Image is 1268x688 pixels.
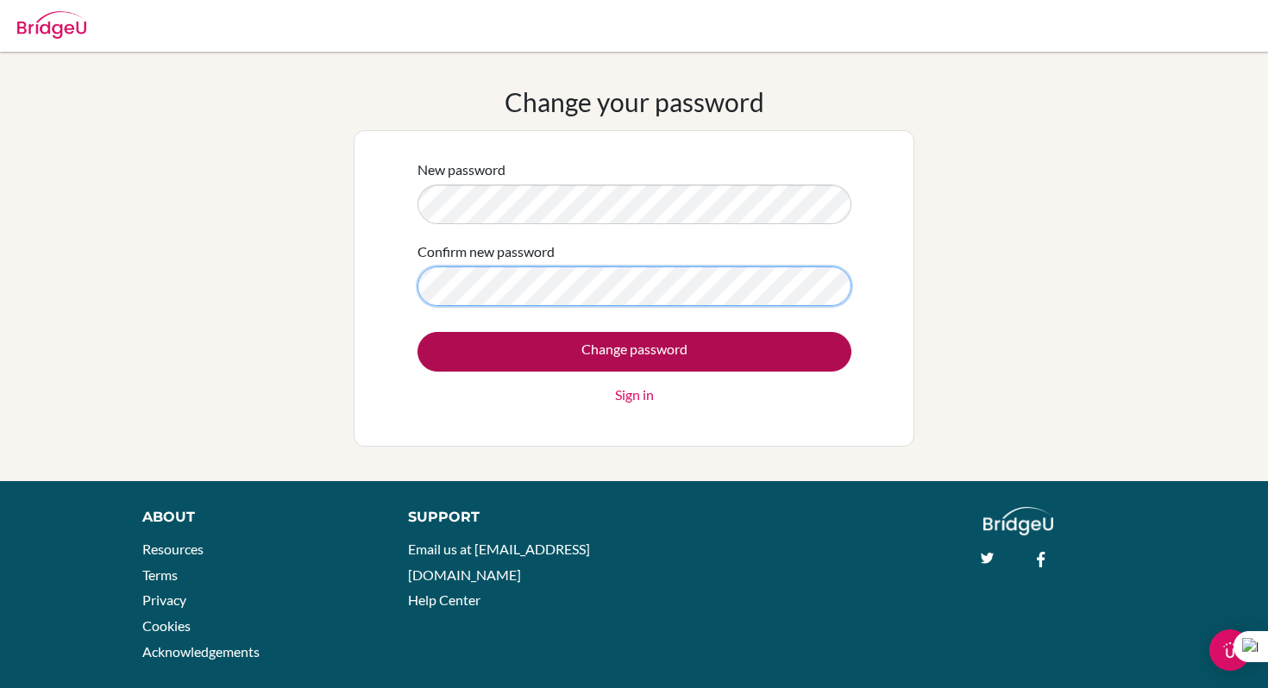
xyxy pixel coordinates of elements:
img: Bridge-U [17,11,86,39]
img: logo_white@2x-f4f0deed5e89b7ecb1c2cc34c3e3d731f90f0f143d5ea2071677605dd97b5244.png [983,507,1053,535]
a: Terms [142,566,178,583]
div: Open Intercom Messenger [1209,629,1251,671]
h1: Change your password [505,86,764,117]
a: Email us at [EMAIL_ADDRESS][DOMAIN_NAME] [408,541,590,583]
div: Support [408,507,617,528]
a: Acknowledgements [142,643,260,660]
a: Help Center [408,591,480,608]
a: Sign in [615,385,654,405]
label: Confirm new password [417,241,555,262]
label: New password [417,159,505,180]
a: Privacy [142,591,186,608]
input: Change password [417,332,851,372]
div: About [142,507,369,528]
a: Resources [142,541,204,557]
a: Cookies [142,617,191,634]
